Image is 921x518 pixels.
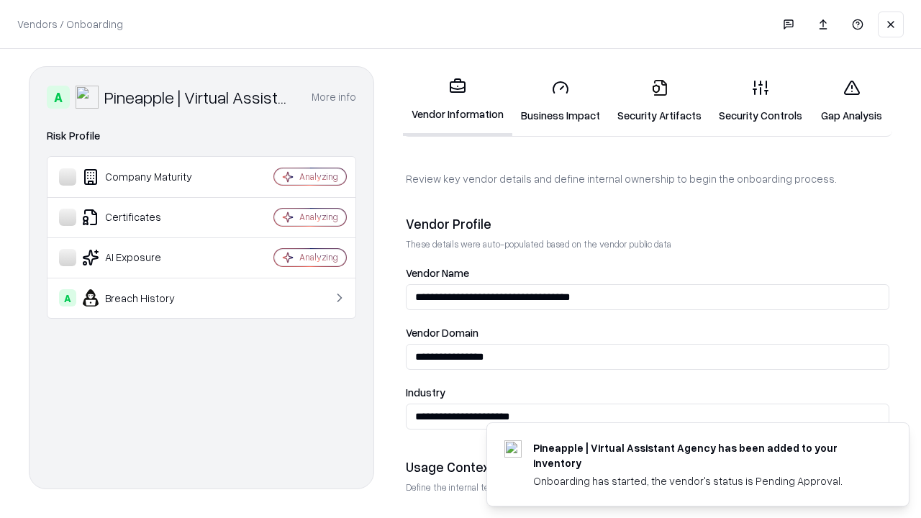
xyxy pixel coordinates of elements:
img: Pineapple | Virtual Assistant Agency [76,86,99,109]
button: More info [312,84,356,110]
div: Vendor Profile [406,215,889,232]
div: Onboarding has started, the vendor's status is Pending Approval. [533,473,874,489]
div: Risk Profile [47,127,356,145]
div: Certificates [59,209,231,226]
label: Industry [406,387,889,398]
p: Review key vendor details and define internal ownership to begin the onboarding process. [406,171,889,186]
p: Define the internal team and reason for using this vendor. This helps assess business relevance a... [406,481,889,494]
p: Vendors / Onboarding [17,17,123,32]
div: A [59,289,76,306]
div: Analyzing [299,211,338,223]
p: These details were auto-populated based on the vendor public data [406,238,889,250]
div: Pineapple | Virtual Assistant Agency [104,86,294,109]
div: Usage Context [406,458,889,476]
div: Breach History [59,289,231,306]
div: Company Maturity [59,168,231,186]
a: Security Artifacts [609,68,710,135]
label: Vendor Name [406,268,889,278]
div: Analyzing [299,171,338,183]
img: trypineapple.com [504,440,522,458]
label: Vendor Domain [406,327,889,338]
a: Security Controls [710,68,811,135]
div: Analyzing [299,251,338,263]
div: Pineapple | Virtual Assistant Agency has been added to your inventory [533,440,874,471]
div: A [47,86,70,109]
a: Vendor Information [403,66,512,136]
a: Gap Analysis [811,68,892,135]
a: Business Impact [512,68,609,135]
div: AI Exposure [59,249,231,266]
